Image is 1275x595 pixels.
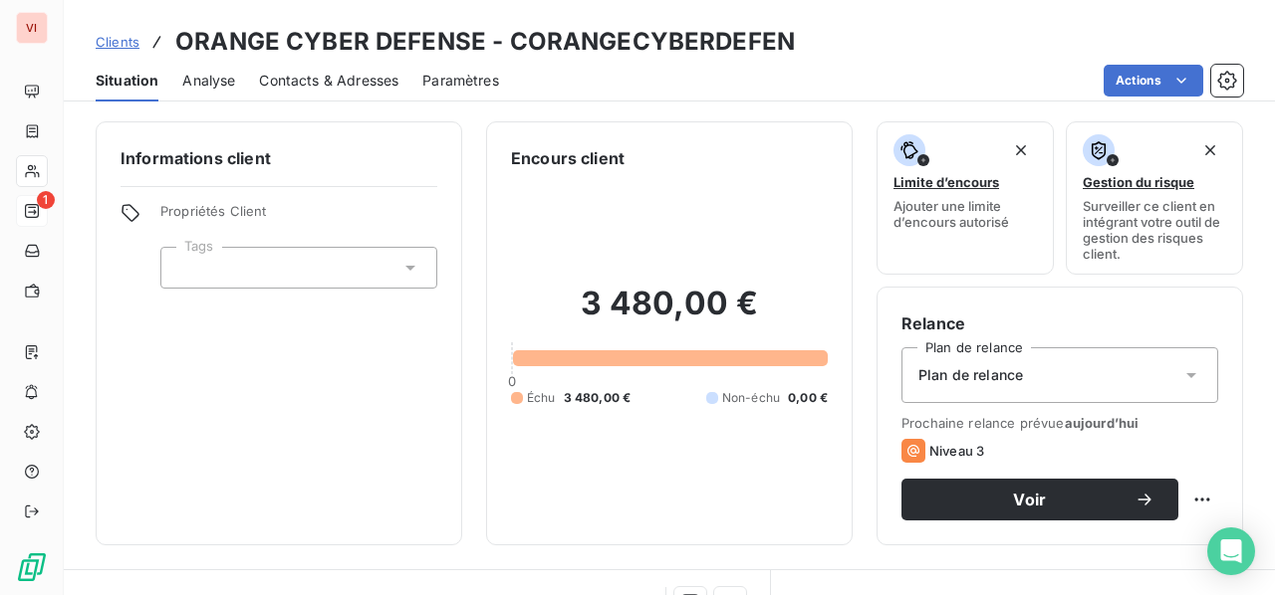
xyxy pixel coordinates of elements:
[160,203,437,231] span: Propriétés Client
[1066,121,1243,275] button: Gestion du risqueSurveiller ce client en intégrant votre outil de gestion des risques client.
[564,389,632,407] span: 3 480,00 €
[929,443,984,459] span: Niveau 3
[901,311,1218,335] h6: Relance
[1207,527,1255,575] div: Open Intercom Messenger
[1104,65,1203,97] button: Actions
[893,198,1037,230] span: Ajouter une limite d’encours autorisé
[177,259,193,277] input: Ajouter une valeur
[121,146,437,170] h6: Informations client
[96,71,158,91] span: Situation
[527,389,556,407] span: Échu
[16,551,48,583] img: Logo LeanPay
[893,174,999,190] span: Limite d’encours
[422,71,499,91] span: Paramètres
[901,415,1218,431] span: Prochaine relance prévue
[1065,415,1140,431] span: aujourd’hui
[877,121,1054,275] button: Limite d’encoursAjouter une limite d’encours autorisé
[1083,198,1226,262] span: Surveiller ce client en intégrant votre outil de gestion des risques client.
[511,146,625,170] h6: Encours client
[722,389,780,407] span: Non-échu
[508,373,516,389] span: 0
[788,389,828,407] span: 0,00 €
[901,479,1178,520] button: Voir
[1083,174,1194,190] span: Gestion du risque
[16,12,48,44] div: VI
[96,34,139,50] span: Clients
[918,365,1023,385] span: Plan de relance
[511,284,828,343] h2: 3 480,00 €
[259,71,398,91] span: Contacts & Adresses
[96,32,139,52] a: Clients
[37,191,55,209] span: 1
[175,24,795,60] h3: ORANGE CYBER DEFENSE - CORANGECYBERDEFEN
[182,71,235,91] span: Analyse
[925,492,1135,507] span: Voir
